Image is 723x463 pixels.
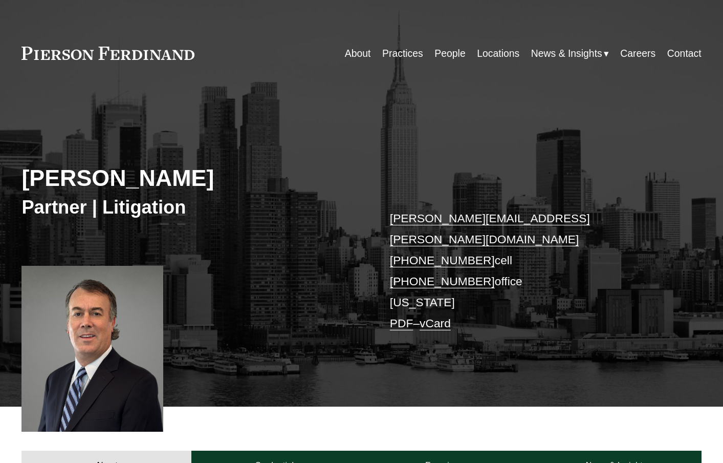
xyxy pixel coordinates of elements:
p: cell office [US_STATE] – [390,208,673,334]
a: folder dropdown [531,44,609,64]
a: People [434,44,465,64]
a: Locations [477,44,519,64]
a: PDF [390,317,413,330]
h3: Partner | Litigation [21,196,361,219]
a: [PHONE_NUMBER] [390,275,495,288]
a: [PHONE_NUMBER] [390,254,495,267]
a: Careers [620,44,655,64]
a: [PERSON_NAME][EMAIL_ADDRESS][PERSON_NAME][DOMAIN_NAME] [390,212,590,246]
a: About [345,44,371,64]
a: Contact [667,44,702,64]
a: Practices [382,44,423,64]
a: vCard [420,317,451,330]
h2: [PERSON_NAME] [21,164,361,192]
span: News & Insights [531,45,602,62]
